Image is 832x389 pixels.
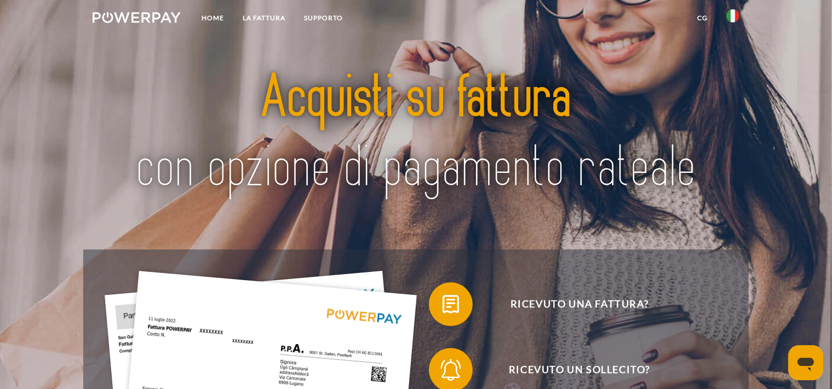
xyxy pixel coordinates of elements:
[437,356,464,384] img: qb_bell.svg
[437,291,464,318] img: qb_bill.svg
[295,8,352,28] a: Supporto
[233,8,295,28] a: LA FATTURA
[688,8,717,28] a: CG
[726,9,739,22] img: it
[445,282,714,326] span: Ricevuto una fattura?
[124,39,708,229] img: title-powerpay_it.svg
[192,8,233,28] a: Home
[788,345,823,380] iframe: Pulsante per aprire la finestra di messaggistica
[93,12,181,23] img: logo-powerpay-white.svg
[429,282,714,326] button: Ricevuto una fattura?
